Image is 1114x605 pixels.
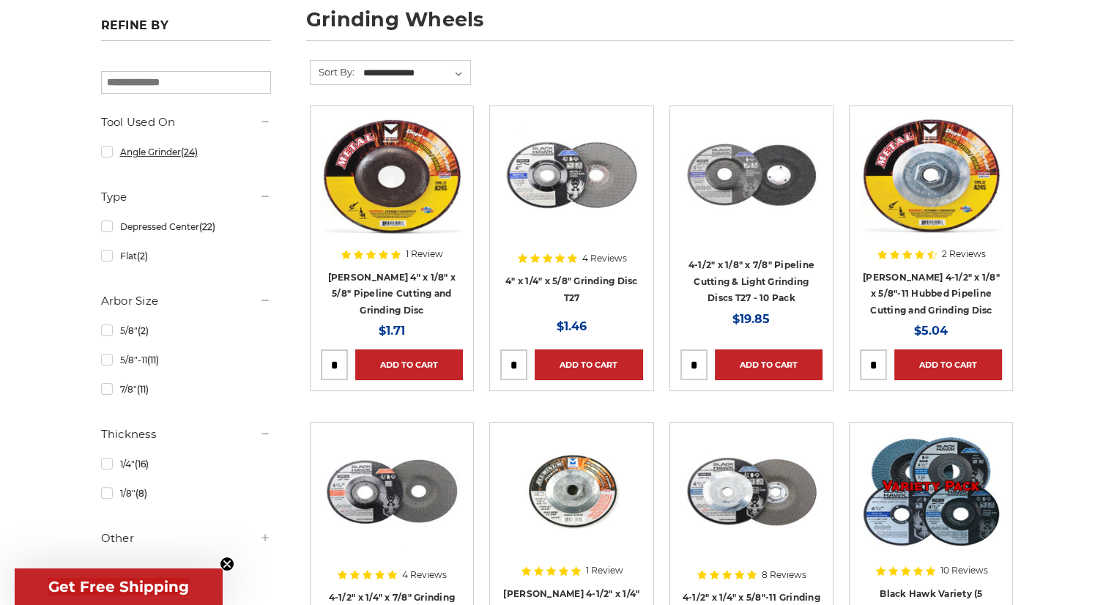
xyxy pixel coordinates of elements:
[101,243,271,269] a: Flat
[15,568,223,605] div: Get Free ShippingClose teaser
[680,433,822,550] img: BHA 4.5 Inch Grinding Wheel with 5/8 inch hub
[355,349,463,380] a: Add to Cart
[101,376,271,402] a: 7/8"
[557,319,587,333] span: $1.46
[379,324,405,338] span: $1.71
[101,18,271,41] h5: Refine by
[101,347,271,373] a: 5/8"-11
[136,250,147,261] span: (2)
[860,116,1002,234] img: Mercer 4-1/2" x 1/8" x 5/8"-11 Hubbed Cutting and Light Grinding Wheel
[306,10,1014,41] h1: grinding wheels
[500,433,642,550] img: Aluminum Grinding Wheel with Hub
[101,480,271,506] a: 1/8"
[134,459,148,469] span: (16)
[321,433,463,550] img: BHA 4.5 inch grinding disc for aluminum
[361,62,470,84] select: Sort By:
[680,116,822,304] a: View of Black Hawk's 4 1/2 inch T27 pipeline disc, showing both front and back of the grinding wh...
[101,318,271,344] a: 5/8"
[732,312,770,326] span: $19.85
[680,116,822,234] img: View of Black Hawk's 4 1/2 inch T27 pipeline disc, showing both front and back of the grinding wh...
[137,325,148,336] span: (2)
[894,349,1002,380] a: Add to Cart
[136,384,148,395] span: (11)
[321,116,463,234] img: Mercer 4" x 1/8" x 5/8 Cutting and Light Grinding Wheel
[101,188,271,206] h5: Type
[863,272,1000,316] a: [PERSON_NAME] 4-1/2" x 1/8" x 5/8"-11 Hubbed Pipeline Cutting and Grinding Disc
[180,146,197,157] span: (24)
[135,488,146,499] span: (8)
[198,221,215,232] span: (22)
[101,292,271,310] h5: Arbor Size
[220,557,234,571] button: Close teaser
[101,214,271,240] a: Depressed Center
[101,426,271,443] h5: Thickness
[328,272,456,316] a: [PERSON_NAME] 4" x 1/8" x 5/8" Pipeline Cutting and Grinding Disc
[535,349,642,380] a: Add to Cart
[48,578,189,595] span: Get Free Shipping
[101,530,271,547] h5: Other
[321,116,463,304] a: Mercer 4" x 1/8" x 5/8 Cutting and Light Grinding Wheel
[146,355,158,365] span: (11)
[914,324,948,338] span: $5.04
[101,139,271,165] a: Angle Grinder
[715,349,822,380] a: Add to Cart
[860,116,1002,304] a: Mercer 4-1/2" x 1/8" x 5/8"-11 Hubbed Cutting and Light Grinding Wheel
[311,61,354,83] label: Sort By:
[500,116,642,304] a: 4 inch BHA grinding wheels
[500,116,642,234] img: 4 inch BHA grinding wheels
[860,433,1002,550] img: Black Hawk Variety (5 Cutting, 1 Grinding & 2 Flap Discs)
[101,451,271,477] a: 1/4"
[101,114,271,131] h5: Tool Used On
